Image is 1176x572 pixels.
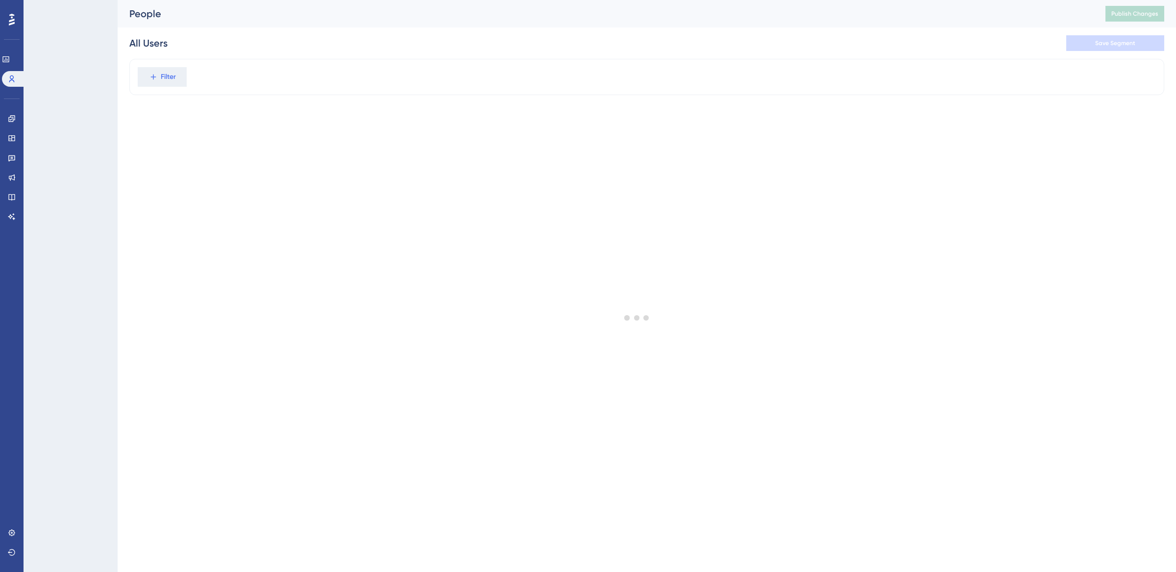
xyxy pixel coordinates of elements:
[1066,35,1164,51] button: Save Segment
[1111,10,1158,18] span: Publish Changes
[1095,39,1135,47] span: Save Segment
[1105,6,1164,22] button: Publish Changes
[129,7,1081,21] div: People
[129,36,168,50] div: All Users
